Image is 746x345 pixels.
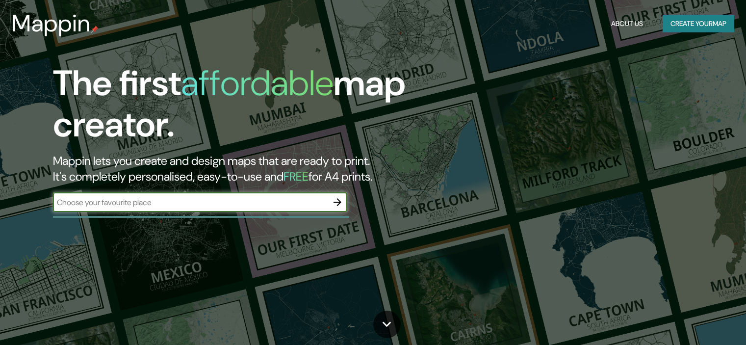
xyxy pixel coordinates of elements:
input: Choose your favourite place [53,197,328,208]
button: About Us [607,15,647,33]
h1: The first map creator. [53,63,426,153]
h2: Mappin lets you create and design maps that are ready to print. It's completely personalised, eas... [53,153,426,185]
h5: FREE [283,169,309,184]
h1: affordable [181,60,334,106]
h3: Mappin [12,10,91,37]
button: Create yourmap [663,15,734,33]
img: mappin-pin [91,26,99,33]
iframe: Help widget launcher [659,307,735,334]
